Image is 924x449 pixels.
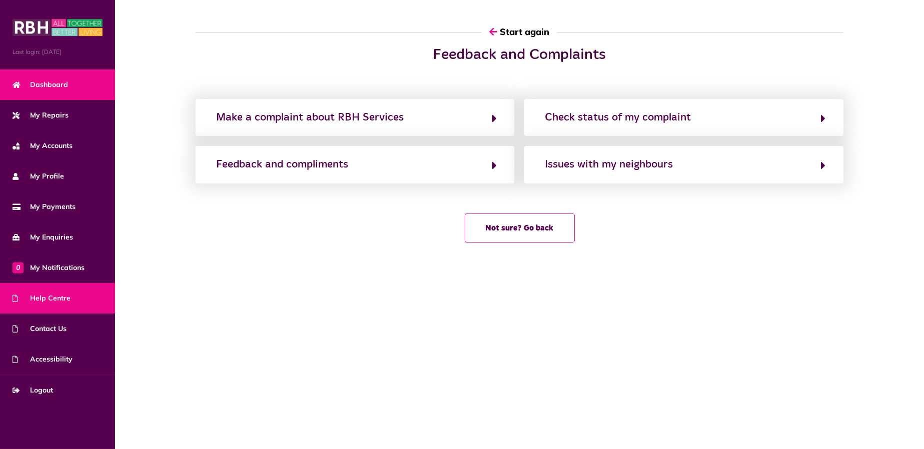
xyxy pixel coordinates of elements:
span: Logout [13,385,53,395]
span: My Enquiries [13,232,73,242]
button: Check status of my complaint [542,109,825,126]
span: Help Centre [13,293,71,303]
div: Make a complaint about RBH Services [216,109,404,125]
h2: Feedback and Complaints [327,46,712,64]
span: My Notifications [13,262,85,273]
button: Start again [482,17,557,46]
button: Feedback and compliments [213,156,497,173]
div: Feedback and compliments [216,156,348,172]
span: My Repairs [13,110,69,120]
div: Check status of my complaint [545,109,691,125]
button: Issues with my neighbours [542,156,825,173]
button: Not sure? Go back [465,213,575,242]
button: Make a complaint about RBH Services [213,109,497,126]
span: Accessibility [13,354,73,364]
div: Issues with my neighbours [545,156,673,172]
span: My Payments [13,201,76,212]
span: Contact Us [13,323,67,334]
span: My Accounts [13,140,73,151]
span: Last login: [DATE] [13,47,103,56]
span: Dashboard [13,79,68,90]
span: 0 [13,262,24,273]
img: MyRBH [13,17,103,37]
span: My Profile [13,171,64,181]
